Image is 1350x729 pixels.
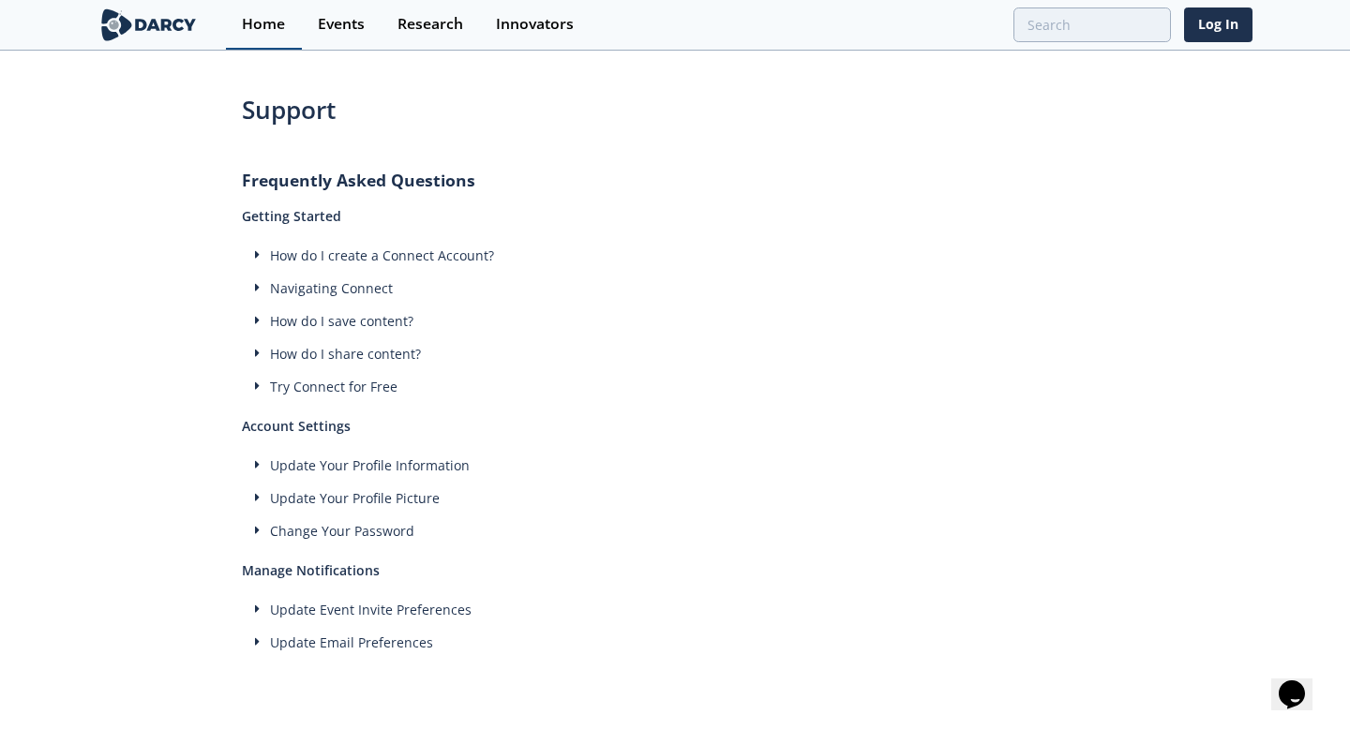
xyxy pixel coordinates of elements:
span: Update Email Preferences [270,633,433,651]
div: Update Your Profile Picture [242,488,1108,508]
span: How do I save content? [270,312,413,330]
img: logo-wide.svg [97,8,200,41]
h2: Account Settings [242,403,1108,436]
input: Advanced Search [1013,7,1171,42]
div: How do I create a Connect Account? [242,245,1108,265]
div: How do I share content? [242,344,1108,364]
h1: Support [242,92,1108,128]
span: Change Your Password [270,522,414,540]
div: Change Your Password [242,521,1108,541]
iframe: chat widget [1271,654,1331,710]
div: Try Connect for Free [242,377,1108,396]
span: Update Your Profile Picture [270,489,440,507]
span: Update Event Invite Preferences [270,601,472,618]
div: Update Your Profile Information [242,455,1108,475]
span: How do I share content? [270,345,421,363]
span: Try Connect for Free [270,378,397,395]
span: How do I create a Connect Account? [270,246,494,264]
h1: Frequently Asked Questions [242,168,1108,192]
div: Home [242,17,285,32]
a: Log In [1184,7,1252,42]
div: Events [318,17,365,32]
span: Update Your Profile Information [270,456,470,474]
div: Update Email Preferences [242,632,1108,652]
h2: Manage Notifications [242,547,1108,580]
div: Research [397,17,463,32]
div: Update Event Invite Preferences [242,600,1108,619]
div: How do I save content? [242,311,1108,331]
div: Navigating Connect [242,278,1108,298]
span: Navigating Connect [270,279,393,297]
h2: Getting Started [242,193,1108,226]
div: Innovators [496,17,574,32]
